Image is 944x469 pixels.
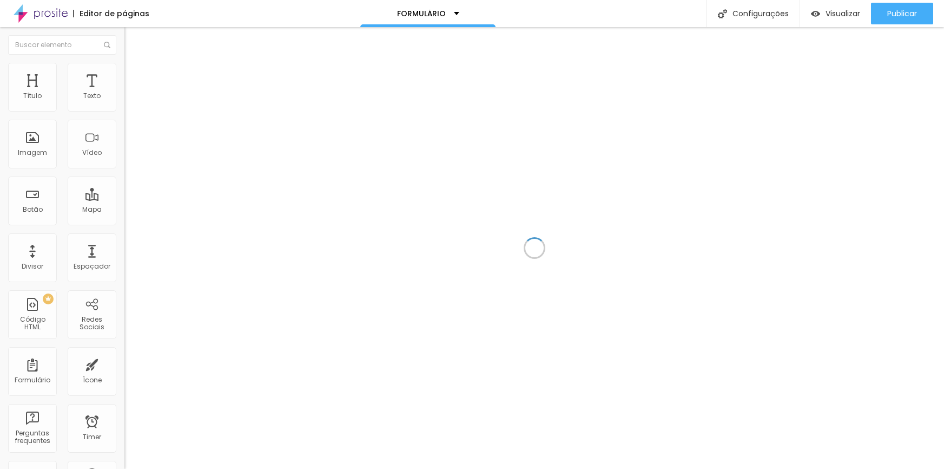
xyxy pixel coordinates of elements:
div: Imagem [18,149,47,157]
div: Divisor [22,263,43,270]
div: Texto [83,92,101,100]
img: Icone [104,42,110,48]
div: Mapa [82,206,102,213]
span: Publicar [887,9,917,18]
input: Buscar elemento [8,35,116,55]
div: Código HTML [11,316,54,331]
img: view-1.svg [811,9,820,18]
div: Timer [83,433,101,441]
div: Título [23,92,42,100]
div: Vídeo [82,149,102,157]
div: Formulário [15,376,50,384]
div: Ícone [83,376,102,384]
button: Visualizar [800,3,871,24]
div: Editor de páginas [73,10,149,17]
img: Icone [718,9,727,18]
button: Publicar [871,3,933,24]
div: Espaçador [74,263,110,270]
div: Botão [23,206,43,213]
div: Perguntas frequentes [11,429,54,445]
p: FORMULÁRIO [397,10,446,17]
span: Visualizar [826,9,860,18]
div: Redes Sociais [70,316,113,331]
